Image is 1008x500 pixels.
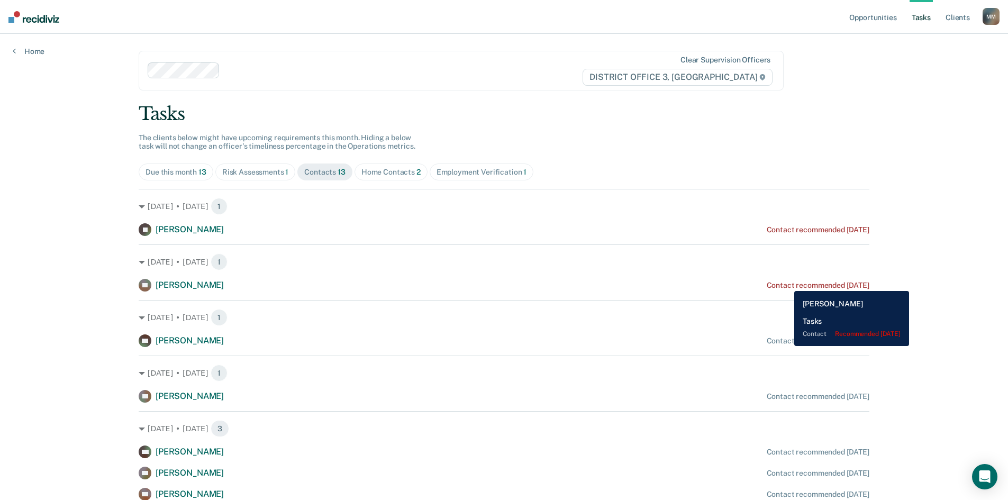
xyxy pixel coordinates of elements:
[139,253,869,270] div: [DATE] • [DATE] 1
[583,69,773,86] span: DISTRICT OFFICE 3, [GEOGRAPHIC_DATA]
[139,309,869,326] div: [DATE] • [DATE] 1
[304,168,346,177] div: Contacts
[211,309,228,326] span: 1
[211,420,229,437] span: 3
[983,8,1000,25] button: MM
[416,168,421,176] span: 2
[139,133,415,151] span: The clients below might have upcoming requirements this month. Hiding a below task will not chang...
[437,168,527,177] div: Employment Verification
[222,168,289,177] div: Risk Assessments
[767,225,869,234] div: Contact recommended [DATE]
[767,337,869,346] div: Contact recommended [DATE]
[767,469,869,478] div: Contact recommended [DATE]
[211,198,228,215] span: 1
[211,365,228,381] span: 1
[156,280,224,290] span: [PERSON_NAME]
[13,47,44,56] a: Home
[139,365,869,381] div: [DATE] • [DATE] 1
[198,168,206,176] span: 13
[8,11,59,23] img: Recidiviz
[156,447,224,457] span: [PERSON_NAME]
[139,198,869,215] div: [DATE] • [DATE] 1
[156,391,224,401] span: [PERSON_NAME]
[338,168,346,176] span: 13
[767,448,869,457] div: Contact recommended [DATE]
[767,490,869,499] div: Contact recommended [DATE]
[156,224,224,234] span: [PERSON_NAME]
[211,253,228,270] span: 1
[285,168,288,176] span: 1
[767,281,869,290] div: Contact recommended [DATE]
[523,168,526,176] span: 1
[972,464,997,489] div: Open Intercom Messenger
[983,8,1000,25] div: M M
[156,489,224,499] span: [PERSON_NAME]
[156,335,224,346] span: [PERSON_NAME]
[680,56,770,65] div: Clear supervision officers
[146,168,206,177] div: Due this month
[767,392,869,401] div: Contact recommended [DATE]
[156,468,224,478] span: [PERSON_NAME]
[139,103,869,125] div: Tasks
[139,420,869,437] div: [DATE] • [DATE] 3
[361,168,421,177] div: Home Contacts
